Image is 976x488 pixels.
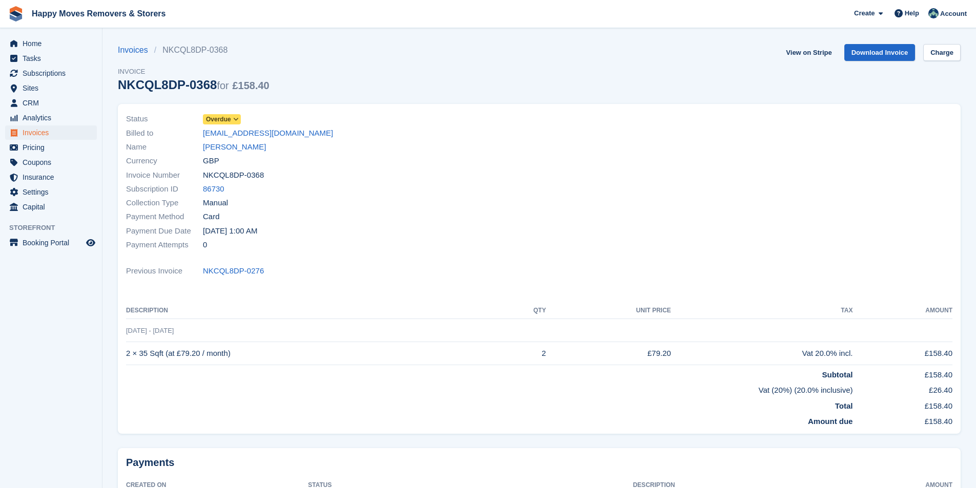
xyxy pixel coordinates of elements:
[5,51,97,66] a: menu
[671,303,853,319] th: Tax
[923,44,961,61] a: Charge
[23,66,84,80] span: Subscriptions
[5,66,97,80] a: menu
[23,200,84,214] span: Capital
[126,456,952,469] h2: Payments
[853,412,952,428] td: £158.40
[5,125,97,140] a: menu
[835,401,853,410] strong: Total
[126,211,203,223] span: Payment Method
[126,239,203,251] span: Payment Attempts
[126,197,203,209] span: Collection Type
[546,303,671,319] th: Unit Price
[126,155,203,167] span: Currency
[118,44,154,56] a: Invoices
[126,303,501,319] th: Description
[126,113,203,125] span: Status
[217,80,229,91] span: for
[940,9,967,19] span: Account
[5,200,97,214] a: menu
[126,225,203,237] span: Payment Due Date
[126,342,501,365] td: 2 × 35 Sqft (at £79.20 / month)
[5,236,97,250] a: menu
[9,223,102,233] span: Storefront
[782,44,836,61] a: View on Stripe
[853,380,952,396] td: £26.40
[126,169,203,181] span: Invoice Number
[853,396,952,412] td: £158.40
[5,140,97,155] a: menu
[126,141,203,153] span: Name
[126,128,203,139] span: Billed to
[23,96,84,110] span: CRM
[23,140,84,155] span: Pricing
[203,225,257,237] time: 2025-09-08 00:00:00 UTC
[85,237,97,249] a: Preview store
[126,265,203,277] span: Previous Invoice
[928,8,939,18] img: Admin
[126,380,853,396] td: Vat (20%) (20.0% inclusive)
[853,342,952,365] td: £158.40
[118,44,269,56] nav: breadcrumbs
[23,236,84,250] span: Booking Portal
[23,81,84,95] span: Sites
[203,211,220,223] span: Card
[118,78,269,92] div: NKCQL8DP-0368
[203,141,266,153] a: [PERSON_NAME]
[5,170,97,184] a: menu
[501,303,546,319] th: QTY
[126,183,203,195] span: Subscription ID
[501,342,546,365] td: 2
[203,239,207,251] span: 0
[203,183,224,195] a: 86730
[8,6,24,22] img: stora-icon-8386f47178a22dfd0bd8f6a31ec36ba5ce8667c1dd55bd0f319d3a0aa187defe.svg
[808,417,853,426] strong: Amount due
[28,5,170,22] a: Happy Moves Removers & Storers
[23,125,84,140] span: Invoices
[822,370,853,379] strong: Subtotal
[23,185,84,199] span: Settings
[23,51,84,66] span: Tasks
[126,327,174,334] span: [DATE] - [DATE]
[5,155,97,169] a: menu
[118,67,269,77] span: Invoice
[5,36,97,51] a: menu
[844,44,916,61] a: Download Invoice
[23,170,84,184] span: Insurance
[546,342,671,365] td: £79.20
[5,111,97,125] a: menu
[5,96,97,110] a: menu
[671,348,853,359] div: Vat 20.0% incl.
[853,303,952,319] th: Amount
[23,36,84,51] span: Home
[203,113,241,125] a: Overdue
[5,185,97,199] a: menu
[203,197,228,209] span: Manual
[853,365,952,380] td: £158.40
[203,265,264,277] a: NKCQL8DP-0276
[203,155,219,167] span: GBP
[232,80,269,91] span: £158.40
[203,169,264,181] span: NKCQL8DP-0368
[23,155,84,169] span: Coupons
[206,115,231,124] span: Overdue
[905,8,919,18] span: Help
[23,111,84,125] span: Analytics
[5,81,97,95] a: menu
[854,8,875,18] span: Create
[203,128,333,139] a: [EMAIL_ADDRESS][DOMAIN_NAME]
